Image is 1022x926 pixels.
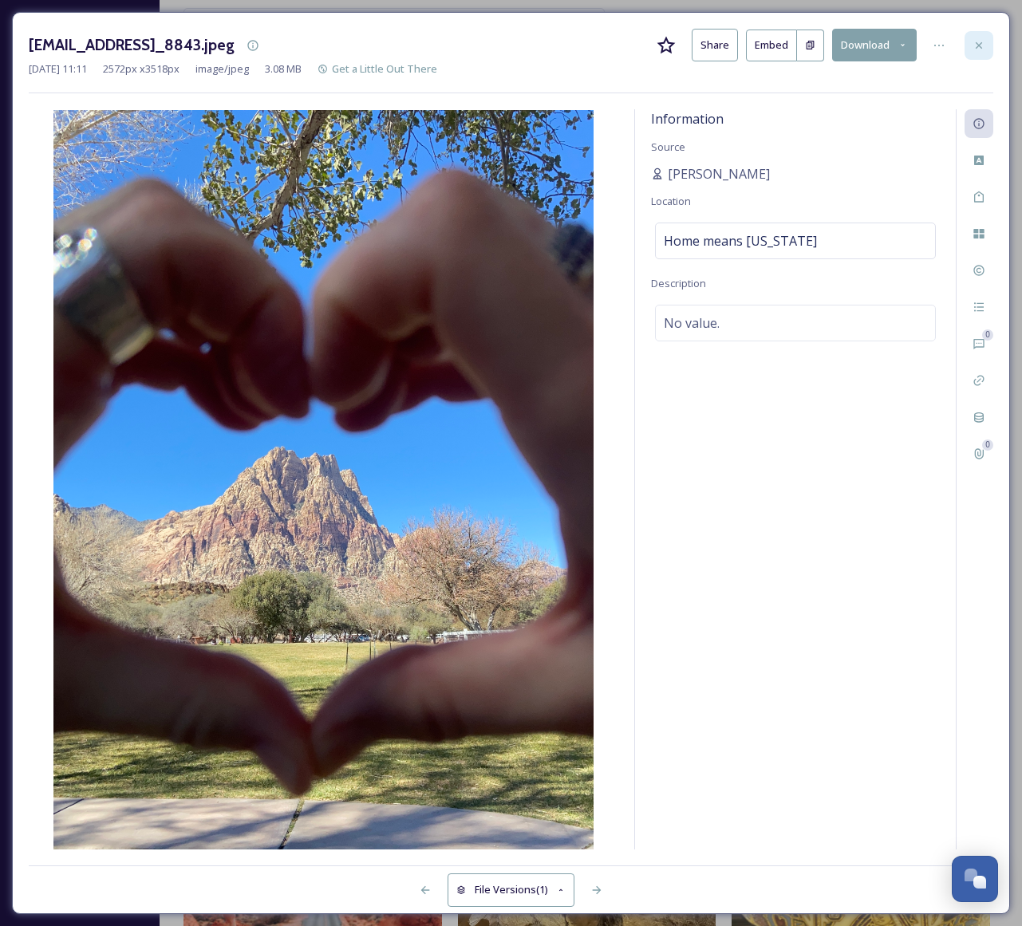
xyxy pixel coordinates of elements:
[29,33,235,57] h3: [EMAIL_ADDRESS]_8843.jpeg
[668,164,770,183] span: [PERSON_NAME]
[29,110,618,849] img: Frodaddys%40aol.com-IMG_8843.jpeg
[651,140,685,154] span: Source
[448,873,575,906] button: File Versions(1)
[651,110,724,128] span: Information
[664,313,720,333] span: No value.
[982,329,993,341] div: 0
[651,276,706,290] span: Description
[265,61,302,77] span: 3.08 MB
[746,30,797,61] button: Embed
[664,231,817,250] span: Home means [US_STATE]
[195,61,249,77] span: image/jpeg
[103,61,180,77] span: 2572 px x 3518 px
[332,61,437,76] span: Get a Little Out There
[832,29,917,61] button: Download
[651,194,691,208] span: Location
[982,439,993,451] div: 0
[29,61,87,77] span: [DATE] 11:11
[952,856,998,902] button: Open Chat
[692,29,738,61] button: Share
